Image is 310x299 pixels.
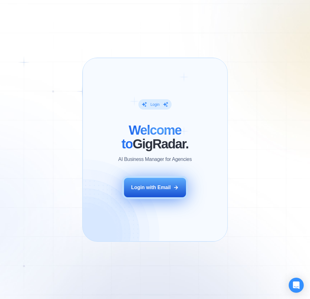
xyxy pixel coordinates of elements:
[98,123,213,151] h2: ‍ GigRadar.
[131,184,171,191] div: Login with Email
[124,178,186,197] button: Login with Email
[121,123,181,151] span: Welcome to
[118,156,192,163] p: AI Business Manager for Agencies
[289,278,304,293] div: Open Intercom Messenger
[150,102,159,107] div: Login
